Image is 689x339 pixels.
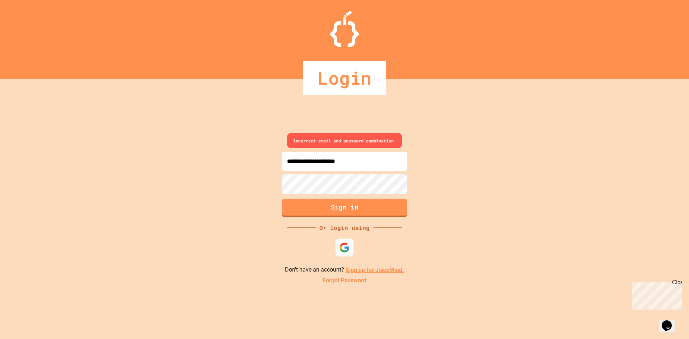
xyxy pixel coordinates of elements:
iframe: chat widget [629,279,682,310]
img: google-icon.svg [339,242,350,253]
a: Sign up for JuiceMind. [346,267,404,273]
iframe: chat widget [659,310,682,332]
div: Login [303,61,386,95]
div: Or login using [316,223,373,232]
div: Incorrect email and password combination. [287,133,402,148]
img: Logo.svg [330,11,359,47]
p: Don't have an account? [285,265,404,274]
div: Chat with us now!Close [3,3,50,46]
button: Sign in [282,199,407,217]
a: Forgot Password [323,276,366,285]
